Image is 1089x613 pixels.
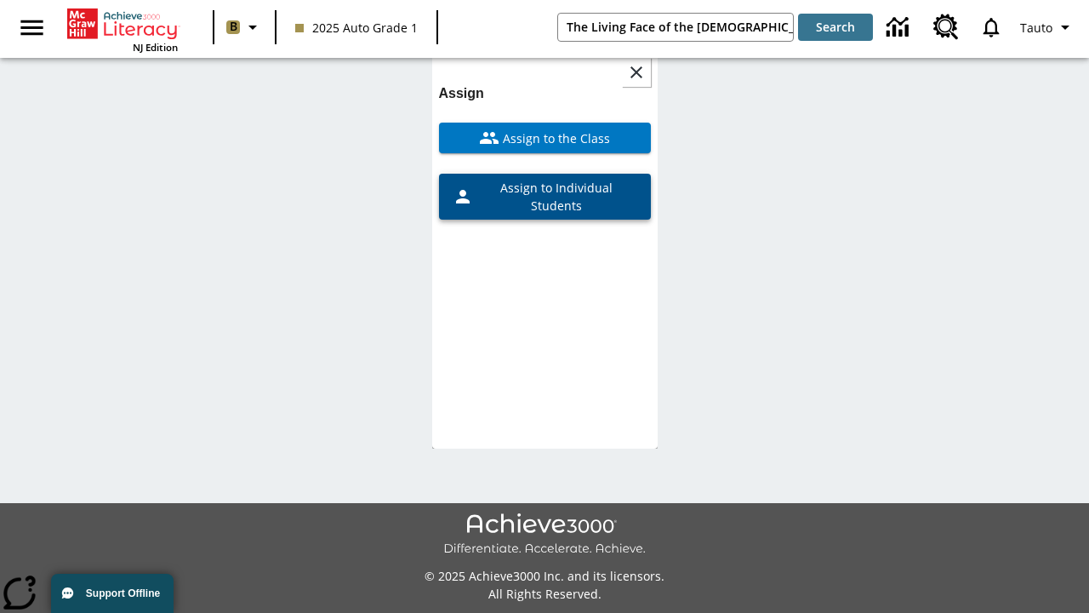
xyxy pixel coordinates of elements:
a: Data Center [876,4,923,51]
button: Assign to the Class [439,123,651,153]
span: NJ Edition [133,41,178,54]
span: Assign to the Class [499,129,610,147]
button: Support Offline [51,574,174,613]
button: Open side menu [7,3,57,53]
h6: Assign [439,82,651,106]
img: Achieve3000 Differentiate Accelerate Achieve [443,513,646,557]
a: Resource Center, Will open in new tab [923,4,969,50]
span: Assign to Individual Students [473,179,637,215]
span: B [230,16,237,37]
span: 2025 Auto Grade 1 [295,19,418,37]
a: Notifications [969,5,1013,49]
div: Home [67,5,178,54]
input: search field [558,14,793,41]
span: Support Offline [86,587,160,599]
div: lesson details [432,51,658,449]
button: Profile/Settings [1013,12,1082,43]
button: Close [622,58,651,87]
a: Home [67,7,178,41]
span: Tauto [1020,19,1052,37]
button: Boost Class color is light brown. Change class color [220,12,270,43]
button: Search [798,14,873,41]
button: Assign to Individual Students [439,174,651,220]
